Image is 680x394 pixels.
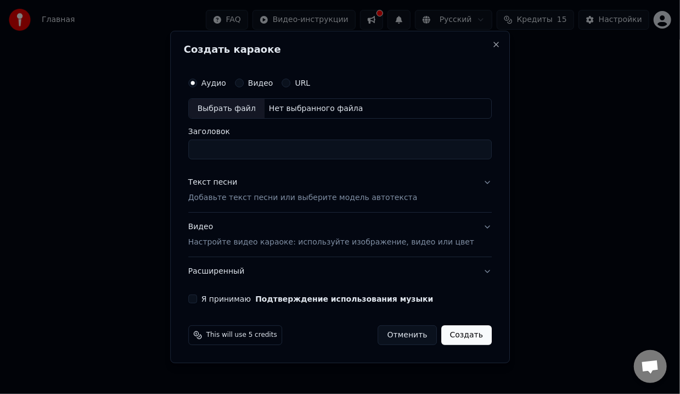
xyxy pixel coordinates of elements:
[265,103,368,114] div: Нет выбранного файла
[188,222,474,248] div: Видео
[248,79,273,87] label: Видео
[255,295,433,303] button: Я принимаю
[188,237,474,248] p: Настройте видео караоке: используйте изображение, видео или цвет
[441,325,492,345] button: Создать
[188,169,492,213] button: Текст песниДобавьте текст песни или выберите модель автотекста
[206,331,277,340] span: This will use 5 credits
[295,79,311,87] label: URL
[188,257,492,286] button: Расширенный
[188,177,238,188] div: Текст песни
[184,45,496,54] h2: Создать караоке
[189,99,265,119] div: Выбрать файл
[188,128,492,136] label: Заголовок
[201,295,434,303] label: Я принимаю
[188,193,418,204] p: Добавьте текст песни или выберите модель автотекста
[378,325,437,345] button: Отменить
[201,79,226,87] label: Аудио
[188,213,492,257] button: ВидеоНастройте видео караоке: используйте изображение, видео или цвет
